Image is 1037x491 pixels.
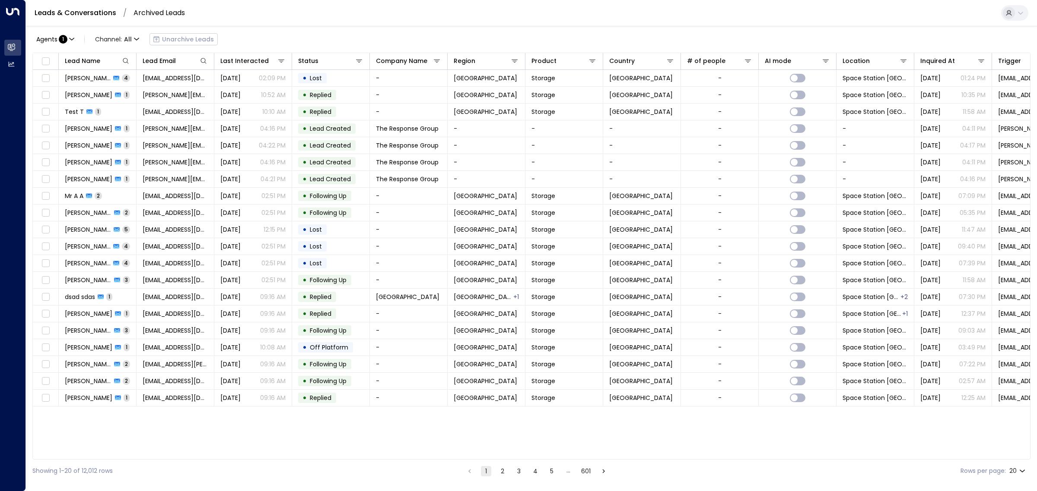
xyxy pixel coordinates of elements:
span: Replied [310,293,331,301]
span: Toggle select row [40,123,51,134]
span: United Kingdom [609,276,673,284]
span: Claire Sumpter [65,259,111,268]
div: Location [843,56,870,66]
span: United Kingdom [609,293,673,301]
span: Space Station Solihull [843,107,908,116]
span: Sep 04, 2025 [920,74,941,82]
span: Sep 13, 2025 [220,276,241,284]
span: dave@theresponsegroup.co.uk [143,141,208,150]
span: Space Station [376,293,439,301]
div: Inquired At [920,56,986,66]
span: David Monk [65,141,112,150]
p: 07:09 PM [958,192,986,200]
span: Carltaur@gmail.com [143,225,208,234]
span: 2 [123,209,130,216]
span: Sep 01, 2025 [920,259,941,268]
div: Status [298,56,363,66]
td: - [370,272,448,288]
span: 1 [124,91,130,98]
td: - [448,154,525,170]
div: Status [298,56,318,66]
div: Country [609,56,635,66]
button: Channel:All [92,33,143,45]
span: Toggle select all [40,56,51,67]
span: Toggle select row [40,258,51,269]
span: Toggle select row [40,241,51,252]
div: - [718,293,722,301]
span: sdasad@hotmail.com [143,293,208,301]
button: page 1 [481,466,491,476]
span: Lead Created [310,124,351,133]
span: 1 [124,158,130,166]
p: 04:16 PM [260,158,286,167]
p: 04:11 PM [962,124,986,133]
span: Yesterday [220,107,241,116]
span: Aug 24, 2025 [920,208,941,217]
div: - [718,91,722,99]
div: - [718,74,722,82]
span: Toggle select row [40,308,51,319]
span: Birmingham [454,107,517,116]
td: - [603,137,681,154]
td: - [448,120,525,137]
span: Sep 13, 2025 [220,208,241,217]
span: clairesumpter2@gmail.com [143,259,208,268]
span: Sep 05, 2025 [920,158,941,167]
div: 20 [1009,465,1027,477]
div: • [302,121,307,136]
span: Storage [531,91,555,99]
div: Space Station Castle Bromwich,Space Station Solihull [900,293,908,301]
p: 12:15 PM [264,225,286,234]
button: Go to next page [598,466,609,476]
span: Omar Rahman [65,276,111,284]
span: All [124,36,132,43]
span: 1 [106,293,112,300]
td: - [370,373,448,389]
span: Sep 13, 2025 [220,242,241,251]
span: Space Station Wakefield [843,293,900,301]
span: 1 [124,125,130,132]
p: 04:11 PM [962,158,986,167]
span: dave@theresponsegroup.co.uk [143,158,208,167]
td: - [370,322,448,339]
div: - [718,208,722,217]
span: Toggle select row [40,157,51,168]
div: Region [454,56,519,66]
span: Storage [531,225,555,234]
span: Space Station Solihull [843,225,908,234]
td: - [448,171,525,187]
span: Yesterday [220,91,241,99]
span: The Response Group [376,158,439,167]
span: Toggle select row [40,292,51,302]
div: Yorkshire [513,293,519,301]
p: 11:58 AM [963,276,986,284]
div: Lead Name [65,56,130,66]
span: Toggle select row [40,275,51,286]
span: Sep 13, 2025 [220,309,241,318]
div: • [302,172,307,186]
p: 02:51 PM [261,242,286,251]
span: Toggle select row [40,73,51,84]
div: - [718,276,722,284]
span: Lost [310,74,322,82]
span: David Monk [65,124,112,133]
div: Country [609,56,674,66]
p: 05:35 PM [960,208,986,217]
div: Lead Email [143,56,176,66]
span: Birmingham [454,293,512,301]
span: Toggle select row [40,90,51,101]
span: Toggle select row [40,174,51,185]
li: / [123,9,127,17]
p: 09:16 AM [260,293,286,301]
span: Sep 13, 2025 [220,192,241,200]
td: - [370,104,448,120]
span: Yesterday [220,74,241,82]
button: Go to page 5 [547,466,557,476]
div: - [718,107,722,116]
div: - [718,192,722,200]
span: 4 [122,74,130,82]
span: Sep 13, 2025 [920,107,941,116]
td: - [525,171,603,187]
div: • [302,155,307,170]
div: • [302,205,307,220]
